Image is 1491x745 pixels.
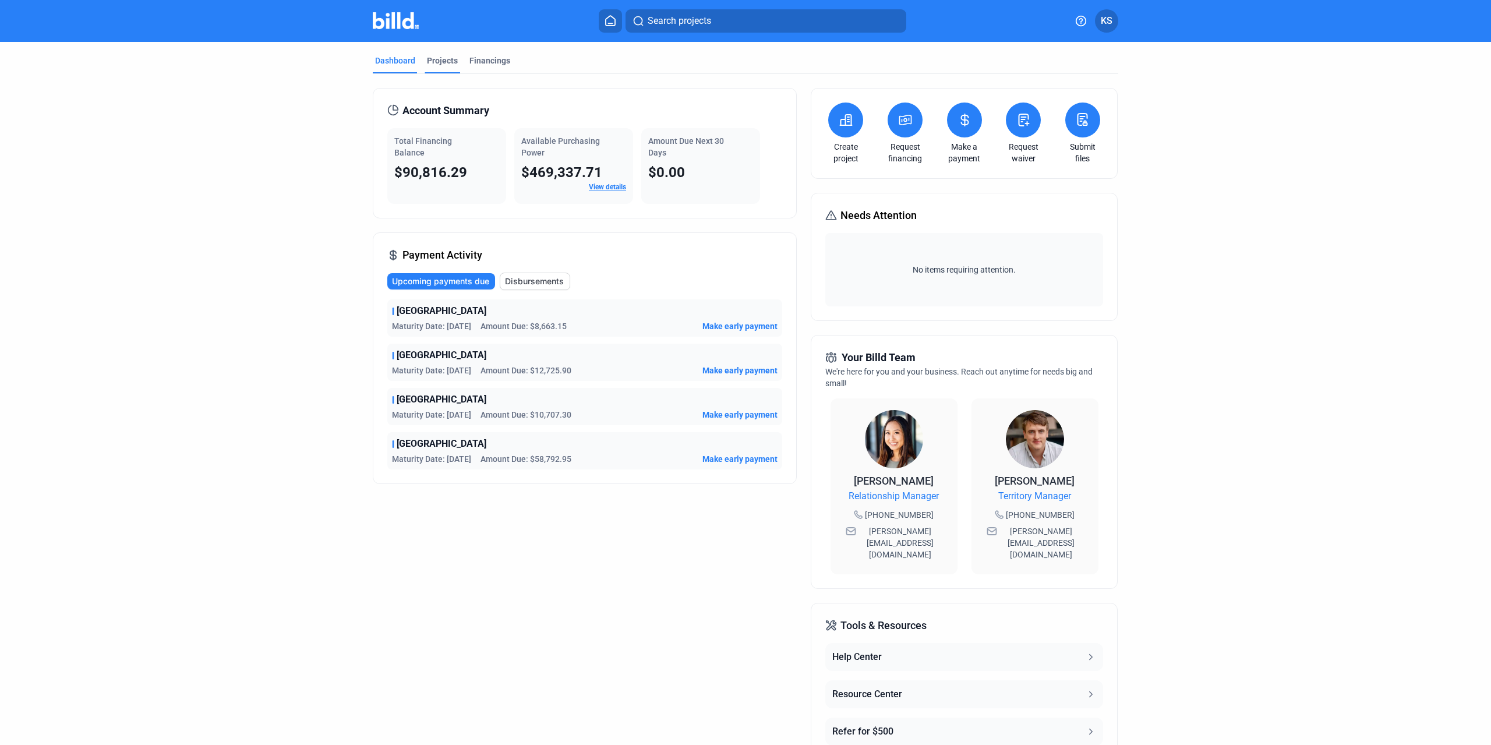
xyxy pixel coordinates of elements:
[648,14,711,28] span: Search projects
[885,141,925,164] a: Request financing
[825,643,1103,671] button: Help Center
[1006,509,1075,521] span: [PHONE_NUMBER]
[702,453,778,465] button: Make early payment
[521,136,600,157] span: Available Purchasing Power
[392,409,471,421] span: Maturity Date: [DATE]
[469,55,510,66] div: Financings
[1006,410,1064,468] img: Territory Manager
[397,304,486,318] span: [GEOGRAPHIC_DATA]
[825,141,866,164] a: Create project
[648,164,685,181] span: $0.00
[702,320,778,332] button: Make early payment
[480,320,567,332] span: Amount Due: $8,663.15
[832,725,893,739] div: Refer for $500
[392,276,489,287] span: Upcoming payments due
[402,247,482,263] span: Payment Activity
[373,12,419,29] img: Billd Company Logo
[392,365,471,376] span: Maturity Date: [DATE]
[842,349,916,366] span: Your Billd Team
[702,365,778,376] button: Make early payment
[832,650,882,664] div: Help Center
[387,273,495,289] button: Upcoming payments due
[480,409,571,421] span: Amount Due: $10,707.30
[1003,141,1044,164] a: Request waiver
[825,680,1103,708] button: Resource Center
[865,509,934,521] span: [PHONE_NUMBER]
[589,183,626,191] a: View details
[505,276,564,287] span: Disbursements
[648,136,724,157] span: Amount Due Next 30 Days
[392,453,471,465] span: Maturity Date: [DATE]
[480,365,571,376] span: Amount Due: $12,725.90
[397,348,486,362] span: [GEOGRAPHIC_DATA]
[397,437,486,451] span: [GEOGRAPHIC_DATA]
[375,55,415,66] div: Dashboard
[840,207,917,224] span: Needs Attention
[1095,9,1118,33] button: KS
[402,103,489,119] span: Account Summary
[1062,141,1103,164] a: Submit files
[840,617,927,634] span: Tools & Resources
[500,273,570,290] button: Disbursements
[521,164,602,181] span: $469,337.71
[865,410,923,468] img: Relationship Manager
[995,475,1075,487] span: [PERSON_NAME]
[854,475,934,487] span: [PERSON_NAME]
[427,55,458,66] div: Projects
[998,489,1071,503] span: Territory Manager
[849,489,939,503] span: Relationship Manager
[944,141,985,164] a: Make a payment
[1101,14,1112,28] span: KS
[830,264,1098,276] span: No items requiring attention.
[394,164,467,181] span: $90,816.29
[702,409,778,421] button: Make early payment
[397,393,486,407] span: [GEOGRAPHIC_DATA]
[480,453,571,465] span: Amount Due: $58,792.95
[832,687,902,701] div: Resource Center
[392,320,471,332] span: Maturity Date: [DATE]
[394,136,452,157] span: Total Financing Balance
[858,525,942,560] span: [PERSON_NAME][EMAIL_ADDRESS][DOMAIN_NAME]
[999,525,1083,560] span: [PERSON_NAME][EMAIL_ADDRESS][DOMAIN_NAME]
[626,9,906,33] button: Search projects
[825,367,1093,388] span: We're here for you and your business. Reach out anytime for needs big and small!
